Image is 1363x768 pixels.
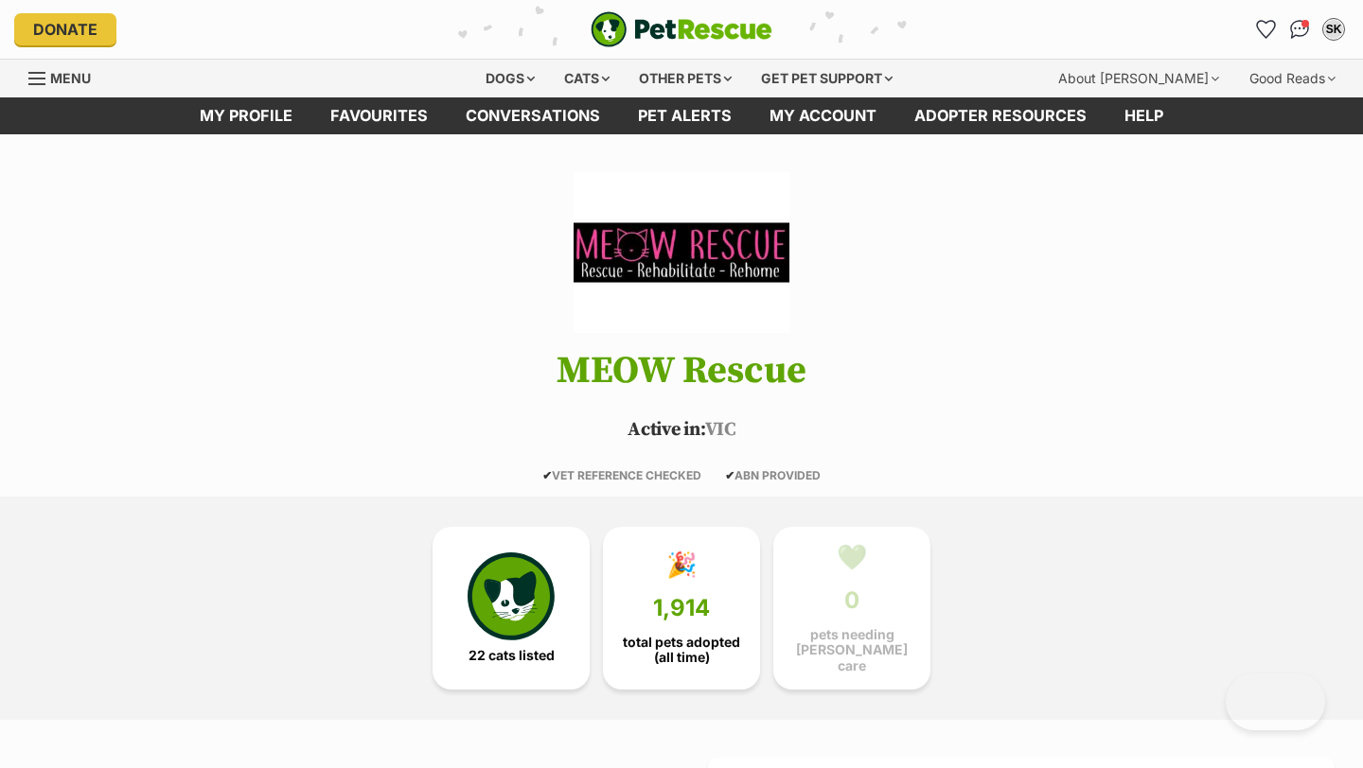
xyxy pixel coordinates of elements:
span: 22 cats listed [469,648,555,663]
img: MEOW Rescue [574,172,789,333]
span: ABN PROVIDED [725,468,821,482]
span: pets needing [PERSON_NAME] care [789,627,914,672]
div: Get pet support [748,60,906,97]
a: 💚 0 pets needing [PERSON_NAME] care [773,527,930,689]
a: Pet alerts [619,97,751,134]
a: PetRescue [591,11,772,47]
div: 💚 [837,543,867,571]
img: cat-icon-068c71abf8fe30c970a85cd354bc8e23425d12f6e8612795f06af48be43a487a.svg [468,552,555,639]
a: Donate [14,13,116,45]
img: chat-41dd97257d64d25036548639549fe6c8038ab92f7586957e7f3b1b290dea8141.svg [1290,20,1310,39]
a: 🎉 1,914 total pets adopted (all time) [603,527,760,689]
div: 🎉 [666,550,697,579]
icon: ✔ [725,468,735,482]
a: My profile [181,97,311,134]
a: My account [751,97,895,134]
a: Favourites [311,97,447,134]
ul: Account quick links [1250,14,1349,44]
div: SK [1324,20,1343,39]
a: Favourites [1250,14,1281,44]
a: conversations [447,97,619,134]
span: Menu [50,70,91,86]
button: My account [1319,14,1349,44]
span: 1,914 [653,595,710,621]
icon: ✔ [542,468,552,482]
div: About [PERSON_NAME] [1045,60,1232,97]
span: 0 [844,587,859,614]
img: logo-e224e6f780fb5917bec1dbf3a21bbac754714ae5b6737aabdf751b685950b380.svg [591,11,772,47]
div: Good Reads [1236,60,1349,97]
span: Active in: [628,418,704,442]
div: Cats [551,60,623,97]
a: Menu [28,60,104,94]
div: Dogs [472,60,548,97]
a: Conversations [1284,14,1315,44]
span: VET REFERENCE CHECKED [542,468,701,482]
span: total pets adopted (all time) [619,635,744,665]
a: Adopter resources [895,97,1106,134]
a: 22 cats listed [433,527,590,689]
a: Help [1106,97,1182,134]
div: Other pets [626,60,745,97]
iframe: Help Scout Beacon - Open [1226,673,1325,730]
